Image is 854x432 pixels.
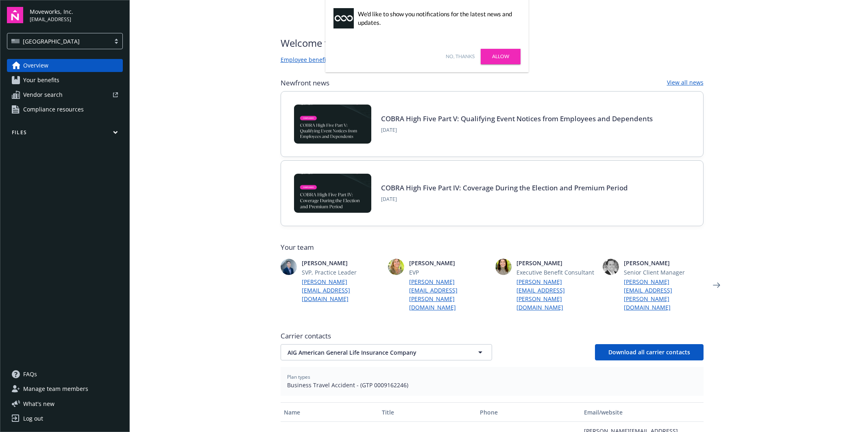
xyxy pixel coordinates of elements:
[381,114,653,123] a: COBRA High Five Part V: Qualifying Event Notices from Employees and Dependents
[23,412,43,425] div: Log out
[382,408,473,417] div: Title
[284,408,375,417] div: Name
[302,259,381,267] span: [PERSON_NAME]
[381,196,628,203] span: [DATE]
[281,36,461,50] span: Welcome to Navigator , [PERSON_NAME]
[481,49,521,64] a: Allow
[477,402,581,422] button: Phone
[30,16,73,23] span: [EMAIL_ADDRESS]
[23,103,84,116] span: Compliance resources
[302,268,381,277] span: SVP, Practice Leader
[7,74,123,87] a: Your benefits
[30,7,73,16] span: Moveworks, Inc.
[667,78,704,88] a: View all news
[358,10,516,27] div: We'd like to show you notifications for the latest news and updates.
[7,368,123,381] a: FAQs
[7,7,23,23] img: navigator-logo.svg
[23,37,80,46] span: [GEOGRAPHIC_DATA]
[710,279,723,292] a: Next
[287,373,697,381] span: Plan types
[23,88,63,101] span: Vendor search
[294,105,371,144] img: BLOG-Card Image - Compliance - COBRA High Five Pt 5 - 09-11-25.jpg
[302,277,381,303] a: [PERSON_NAME][EMAIL_ADDRESS][DOMAIN_NAME]
[23,382,88,395] span: Manage team members
[624,277,704,312] a: [PERSON_NAME][EMAIL_ADDRESS][PERSON_NAME][DOMAIN_NAME]
[7,399,68,408] button: What's new
[381,127,653,134] span: [DATE]
[409,277,489,312] a: [PERSON_NAME][EMAIL_ADDRESS][PERSON_NAME][DOMAIN_NAME]
[381,183,628,192] a: COBRA High Five Part IV: Coverage During the Election and Premium Period
[388,259,404,275] img: photo
[379,402,477,422] button: Title
[11,37,106,46] span: [GEOGRAPHIC_DATA]
[294,174,371,213] img: BLOG-Card Image - Compliance - COBRA High Five Pt 4 - 09-04-25.jpg
[281,259,297,275] img: photo
[281,331,704,341] span: Carrier contacts
[409,259,489,267] span: [PERSON_NAME]
[281,242,704,252] span: Your team
[7,59,123,72] a: Overview
[480,408,577,417] div: Phone
[281,55,349,65] a: Employee benefits portal
[7,129,123,139] button: Files
[446,53,475,60] a: No, thanks
[287,381,697,389] span: Business Travel Accident - (GTP 0009162246)
[288,348,457,357] span: AIG American General Life Insurance Company
[584,408,700,417] div: Email/website
[624,268,704,277] span: Senior Client Manager
[7,88,123,101] a: Vendor search
[23,368,37,381] span: FAQs
[409,268,489,277] span: EVP
[595,344,704,360] button: Download all carrier contacts
[23,399,54,408] span: What ' s new
[624,259,704,267] span: [PERSON_NAME]
[495,259,512,275] img: photo
[516,268,596,277] span: Executive Benefit Consultant
[7,103,123,116] a: Compliance resources
[7,382,123,395] a: Manage team members
[281,344,492,360] button: AIG American General Life Insurance Company
[581,402,703,422] button: Email/website
[30,7,123,23] button: Moveworks, Inc.[EMAIL_ADDRESS]
[281,78,329,88] span: Newfront news
[281,402,379,422] button: Name
[608,348,690,356] span: Download all carrier contacts
[516,259,596,267] span: [PERSON_NAME]
[516,277,596,312] a: [PERSON_NAME][EMAIL_ADDRESS][PERSON_NAME][DOMAIN_NAME]
[603,259,619,275] img: photo
[23,74,59,87] span: Your benefits
[23,59,48,72] span: Overview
